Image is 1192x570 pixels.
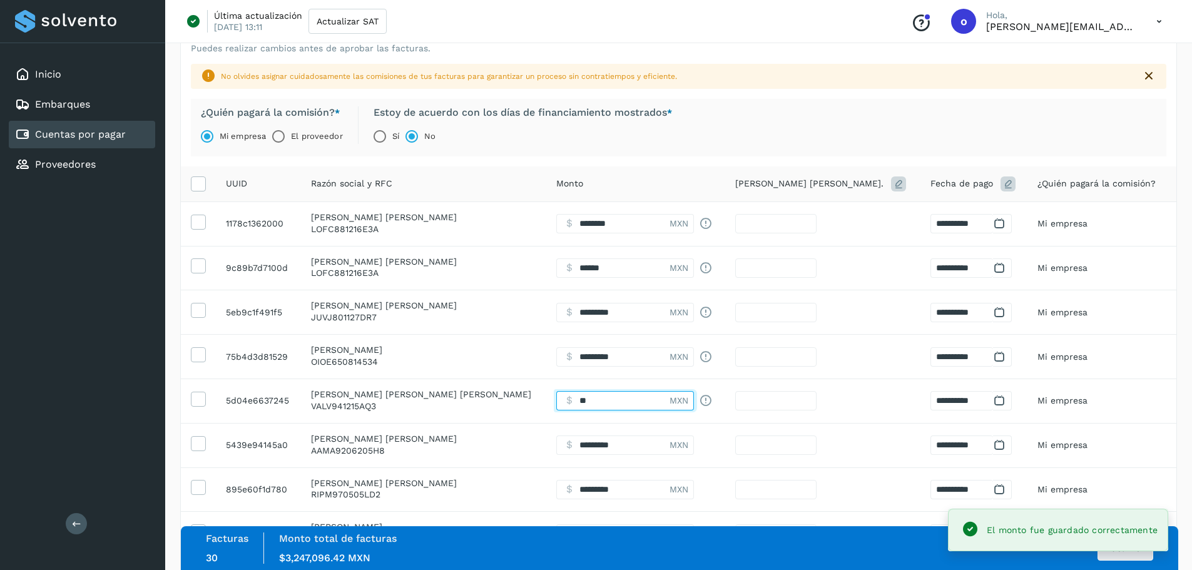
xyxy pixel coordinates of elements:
label: El proveedor [291,124,342,149]
label: No [424,124,436,149]
span: Mi empresa [1037,307,1088,317]
span: OIOE650814534 [311,357,378,367]
span: dab29d03-8fd3-44da-a03f-5439e94145a0 [226,440,288,450]
p: Hola, [986,10,1136,21]
label: ¿Quién pagará la comisión? [201,106,343,119]
label: Mi empresa [220,124,266,149]
button: Actualizar SAT [308,9,387,34]
a: Embarques [35,98,90,110]
p: Puedes realizar cambios antes de aprobar las facturas. [191,43,430,54]
span: MXN [670,394,688,407]
p: obed.perez@clcsolutions.com.mx [986,21,1136,33]
div: Cuentas por pagar [9,121,155,148]
span: $ [566,216,573,231]
a: Cuentas por pagar [35,128,126,140]
span: MXN [670,483,688,496]
span: UUID [226,177,247,190]
span: Fecha de pago [930,177,993,190]
a: Inicio [35,68,61,80]
span: MXN [670,439,688,452]
span: MXN [670,217,688,230]
span: $ [566,305,573,320]
span: 30 [206,552,218,564]
span: ¿Quién pagará la comisión? [1037,177,1156,190]
span: JUVJ801127DR7 [311,312,377,322]
span: VALV941215AQ3 [311,401,376,411]
div: Inicio [9,61,155,88]
span: LOFC881216E3A [311,224,379,234]
label: Sí [392,124,399,149]
span: 3a65981b-890b-4e8c-bbfe-75b4d3d81529 [226,352,288,362]
span: $ [566,260,573,275]
span: $ [566,393,573,408]
span: MXN [670,306,688,319]
label: Facturas [206,532,248,544]
span: 11beb74d-0f75-4ed6-8049-5eb9c1f491f5 [226,307,282,317]
span: $ [566,437,573,452]
span: $ [566,482,573,497]
label: Monto total de facturas [279,532,397,544]
span: Mi empresa [1037,263,1088,273]
span: Actualizar SAT [317,17,379,26]
span: MXN [670,350,688,364]
span: Mi empresa [1037,484,1088,494]
p: ALICIA MARGARITA AMARO MEDINA [311,434,536,444]
p: MARISOL RICO PEREZ [311,478,536,489]
span: El monto fue guardado correctamente [987,525,1158,535]
span: LOFC881216E3A [311,268,379,278]
span: Mi empresa [1037,395,1088,405]
span: Mi empresa [1037,218,1088,228]
span: Razón social y RFC [311,177,392,190]
p: [DATE] 13:11 [214,21,262,33]
span: Mi empresa [1037,440,1088,450]
span: RIPM970505LD2 [311,489,380,499]
span: Mi empresa [1037,352,1088,362]
span: Autorizar [1106,544,1145,552]
span: 5f56733f-7251-44af-ac01-895e60f1d780 [226,484,287,494]
div: Proveedores [9,151,155,178]
span: ac449478-4678-473a-83fd-9c89b7d7100d [226,263,288,273]
p: EDITH ORTIZ OBREGON [311,345,536,355]
span: 97de1858-0326-4c19-b0dc-5d04e6637245 [226,395,289,405]
p: VIVIANA ELIZABETH VARGAS LOPEZ [311,389,536,400]
a: Proveedores [35,158,96,170]
span: MXN [670,262,688,275]
span: $ [566,349,573,364]
span: 77bd1d35-fa06-4ada-ae71-1178c1362000 [226,218,283,228]
span: [PERSON_NAME] [PERSON_NAME]. [735,177,884,190]
span: $3,247,096.42 MXN [279,552,370,564]
p: Última actualización [214,10,302,21]
div: Embarques [9,91,155,118]
p: JORGE ALBERTO JUAREZ VAZQUEZ [311,300,536,311]
p: CESAR ISIDRO LOYDE FRAYDE [311,257,536,267]
label: Estoy de acuerdo con los días de financiamiento mostrados [374,106,672,119]
p: CESAR ISIDRO LOYDE FRAYDE [311,212,536,223]
p: LORENZO HERNANDEZ GARCIA [311,522,536,532]
span: AAMA9206205H8 [311,445,385,455]
div: No olvides asignar cuidadosamente las comisiones de tus facturas para garantizar un proceso sin c... [221,71,1131,82]
span: Monto [556,177,583,190]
